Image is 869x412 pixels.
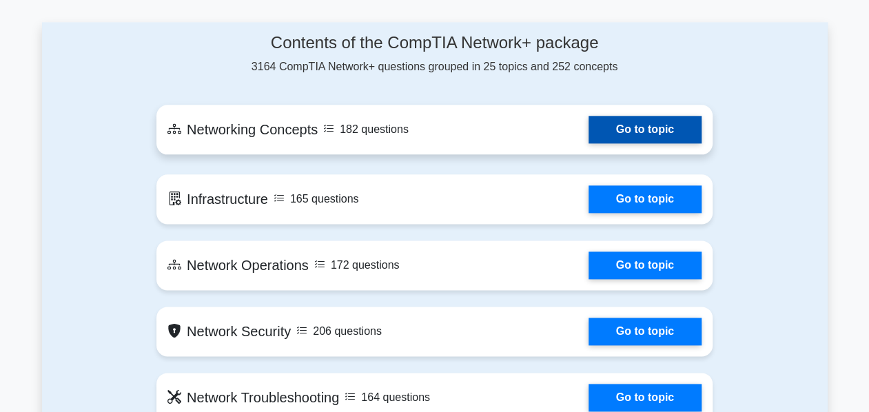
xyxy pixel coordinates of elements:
[589,251,702,279] a: Go to topic
[156,33,713,75] div: 3164 CompTIA Network+ questions grouped in 25 topics and 252 concepts
[589,318,702,345] a: Go to topic
[156,33,713,53] h4: Contents of the CompTIA Network+ package
[589,116,702,143] a: Go to topic
[589,185,702,213] a: Go to topic
[589,384,702,411] a: Go to topic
